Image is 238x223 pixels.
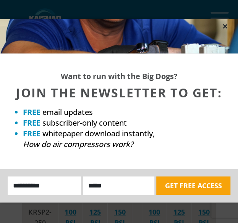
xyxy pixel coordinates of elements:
strong: Want to run with the Big Dogs? [61,71,178,81]
strong: FREE [23,107,40,117]
button: Close [222,23,228,30]
input: Email [83,176,154,195]
strong: FREE [23,118,40,128]
em: How do air compressors work? [23,139,133,149]
input: Name: [8,176,81,195]
span: subscriber-only content [42,118,127,128]
strong: FREE [23,128,40,139]
span: JOIN THE NEWSLETTER TO GET: [16,84,222,101]
span: email updates [42,107,93,117]
button: GET FREE ACCESS [156,176,230,195]
span: whitepaper download instantly, [42,128,155,139]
